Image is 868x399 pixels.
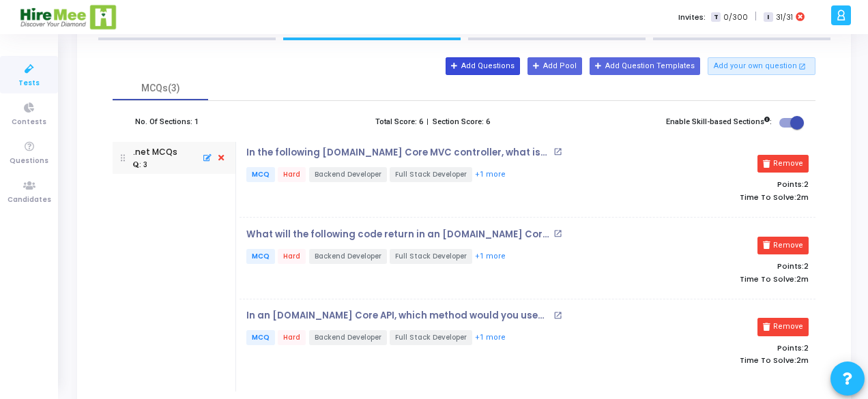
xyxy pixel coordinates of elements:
[804,342,809,353] span: 2
[757,237,809,254] button: Remove
[309,167,387,182] span: Backend Developer
[426,117,429,126] b: |
[776,12,793,23] span: 31/31
[631,180,809,189] p: Points:
[18,78,40,89] span: Tests
[757,155,809,173] button: Remove
[631,344,809,353] p: Points:
[631,356,809,365] p: Time To Solve:
[474,331,506,344] button: +1 more
[309,249,387,264] span: Backend Developer
[553,229,562,238] mat-icon: open_in_new
[553,311,562,320] mat-icon: open_in_new
[666,117,772,128] label: Enable Skill-based Sections :
[246,310,550,321] p: In an [DOMAIN_NAME] Core API, which method would you use to return a Created response after creat...
[433,117,490,128] label: Section Score: 6
[678,12,706,23] label: Invites:
[708,57,815,75] button: Add your own question
[390,330,472,345] span: Full Stack Developer
[796,356,809,365] span: 2m
[711,12,720,23] span: T
[798,61,806,71] mat-icon: open_in_new
[246,167,275,182] span: MCQ
[631,275,809,284] p: Time To Solve:
[796,275,809,284] span: 2m
[246,249,275,264] span: MCQ
[309,330,387,345] span: Backend Developer
[390,167,472,182] span: Full Stack Developer
[757,318,809,336] button: Remove
[390,249,472,264] span: Full Stack Developer
[474,168,506,181] button: +1 more
[246,330,275,345] span: MCQ
[246,147,550,158] p: In the following [DOMAIN_NAME] Core MVC controller, what is the expected behavior when the Index ...
[133,146,177,158] div: .net MCQs
[133,160,147,171] div: : 3
[278,167,306,182] span: Hard
[755,10,757,24] span: |
[631,193,809,202] p: Time To Solve:
[278,249,306,264] span: Hard
[590,57,700,75] button: Add Question Templates
[764,12,772,23] span: I
[446,57,520,75] button: Add Questions
[527,57,582,75] button: Add Pool
[723,12,748,23] span: 0/300
[121,81,200,95] div: MCQs(3)
[796,193,809,202] span: 2m
[474,250,506,263] button: +1 more
[278,330,306,345] span: Hard
[8,194,51,206] span: Candidates
[246,229,550,240] p: What will the following code return in an [DOMAIN_NAME] Core API controller?
[19,3,118,31] img: logo
[121,142,126,174] img: drag icon
[135,117,199,128] label: No. Of Sections: 1
[10,156,48,167] span: Questions
[804,261,809,271] span: 2
[804,179,809,190] span: 2
[375,117,423,128] label: Total Score: 6
[12,117,46,128] span: Contests
[553,147,562,156] mat-icon: open_in_new
[631,262,809,271] p: Points:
